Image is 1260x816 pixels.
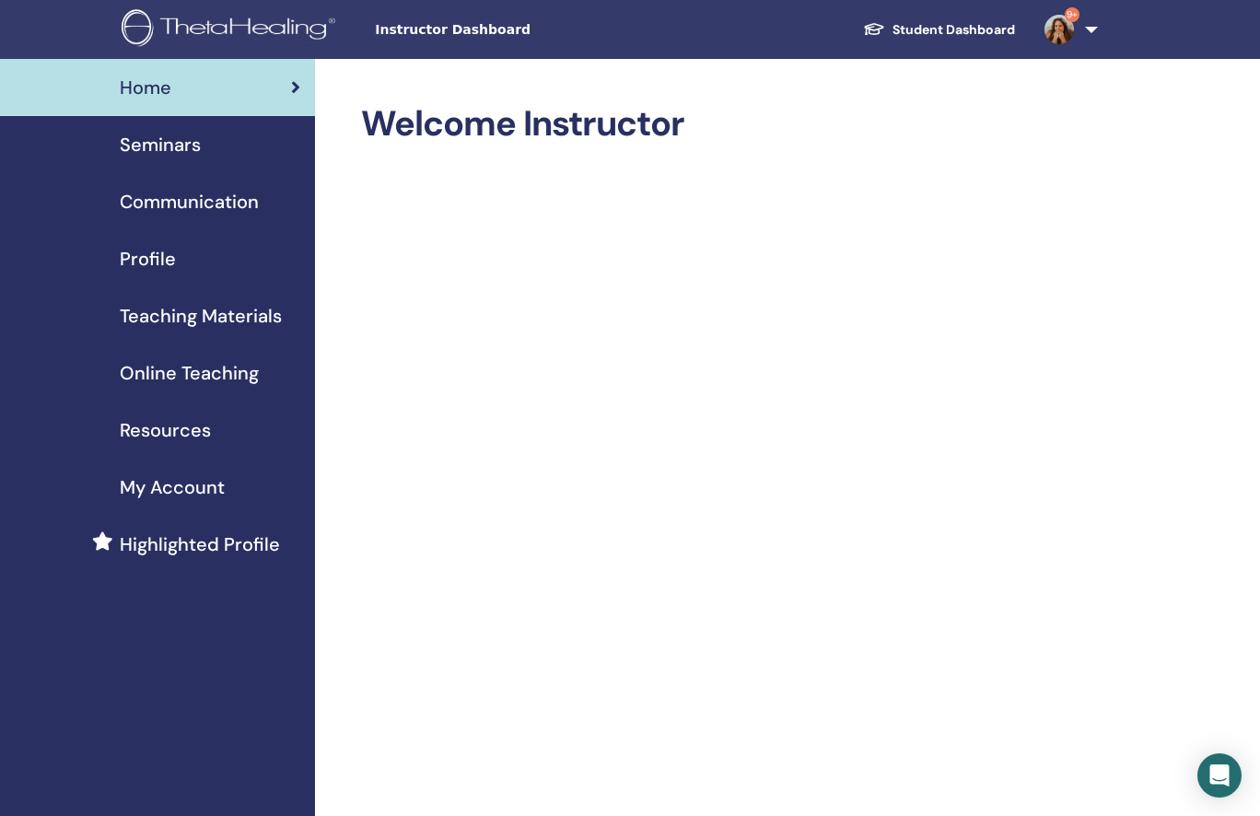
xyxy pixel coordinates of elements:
[120,473,225,501] span: My Account
[361,103,1094,146] h2: Welcome Instructor
[120,530,280,558] span: Highlighted Profile
[120,188,259,216] span: Communication
[1197,753,1242,798] div: Open Intercom Messenger
[120,416,211,444] span: Resources
[120,302,282,330] span: Teaching Materials
[120,359,259,387] span: Online Teaching
[863,21,885,37] img: graduation-cap-white.svg
[120,131,201,158] span: Seminars
[375,20,651,40] span: Instructor Dashboard
[848,13,1030,47] a: Student Dashboard
[120,74,171,101] span: Home
[120,245,176,273] span: Profile
[1065,7,1079,22] span: 9+
[122,9,342,51] img: logo.png
[1044,15,1074,44] img: default.jpg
